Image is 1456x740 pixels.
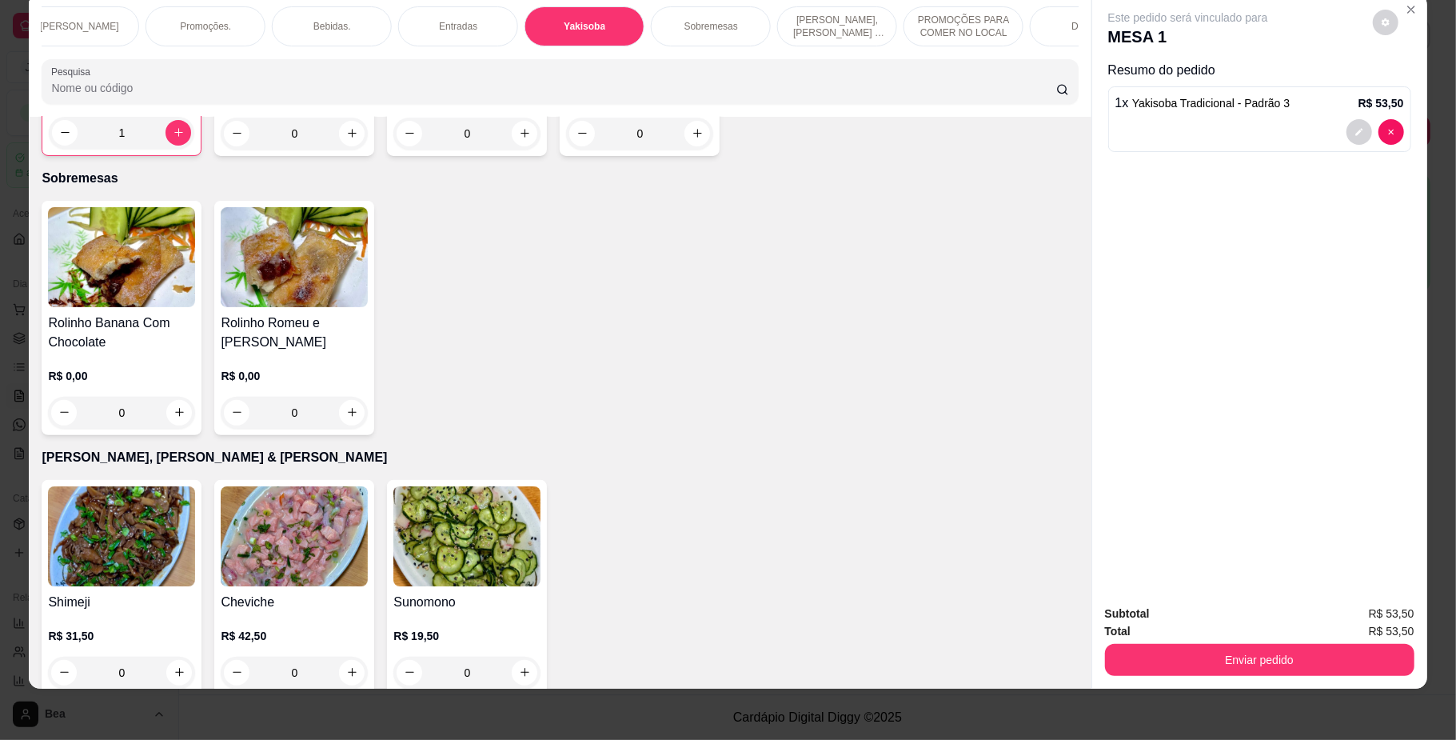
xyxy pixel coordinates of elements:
h4: Rolinho Banana Com Chocolate [48,314,195,352]
h4: Rolinho Romeu e [PERSON_NAME] [221,314,368,352]
p: R$ 19,50 [393,628,541,644]
p: Yakisoba [564,20,605,33]
p: Resumo do pedido [1108,61,1411,80]
strong: Total [1105,625,1131,638]
h4: Shimeji [48,593,195,612]
button: decrease-product-quantity [1378,119,1404,145]
p: [PERSON_NAME], [PERSON_NAME] & [PERSON_NAME] [42,448,1078,467]
img: product-image [48,207,195,307]
p: Bebidas. [313,20,351,33]
strong: Subtotal [1105,607,1150,620]
span: R$ 53,50 [1369,605,1414,622]
p: R$ 0,00 [221,368,368,384]
p: R$ 0,00 [48,368,195,384]
p: R$ 53,50 [1358,95,1404,111]
button: Enviar pedido [1105,644,1414,676]
img: product-image [48,486,195,586]
button: increase-product-quantity [166,660,192,686]
label: Pesquisa [51,65,96,78]
button: increase-product-quantity [512,660,537,686]
p: 1 x [1115,94,1290,113]
h4: Cheviche [221,593,368,612]
p: [PERSON_NAME], [PERSON_NAME] & [PERSON_NAME] [791,14,884,39]
span: Yakisoba Tradicional - Padrão 3 [1132,97,1290,110]
p: MESA 1 [1108,26,1268,48]
p: R$ 42,50 [221,628,368,644]
img: product-image [221,486,368,586]
p: Sobremesas [684,20,738,33]
span: R$ 53,50 [1369,622,1414,640]
p: PROMOÇÕES PARA COMER NO LOCAL [917,14,1010,39]
p: Promoções. [180,20,231,33]
button: decrease-product-quantity [1346,119,1372,145]
button: increase-product-quantity [339,660,365,686]
img: product-image [221,207,368,307]
p: R$ 31,50 [48,628,195,644]
img: product-image [393,486,541,586]
h4: Sunomono [393,593,541,612]
p: Sobremesas [42,169,1078,188]
button: decrease-product-quantity [1373,10,1398,35]
input: Pesquisa [51,80,1055,96]
button: decrease-product-quantity [51,660,77,686]
p: Este pedido será vinculado para [1108,10,1268,26]
p: Entradas [439,20,477,33]
p: [PERSON_NAME] [40,20,119,33]
button: decrease-product-quantity [224,660,249,686]
p: Dog Roll [1071,20,1108,33]
button: decrease-product-quantity [397,660,422,686]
